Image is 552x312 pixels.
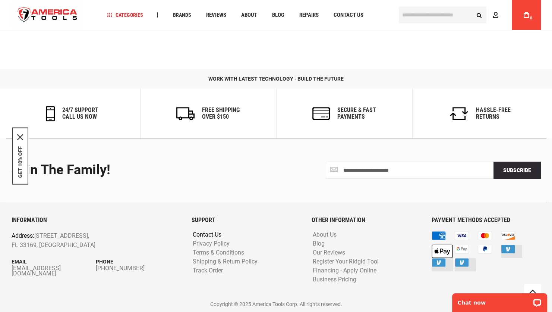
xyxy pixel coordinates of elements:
p: Phone [96,258,180,266]
a: Financing - Apply Online [311,267,378,274]
span: 0 [530,16,532,20]
a: Privacy Policy [191,240,231,247]
a: [EMAIL_ADDRESS][DOMAIN_NAME] [12,266,96,276]
span: Categories [107,12,143,18]
a: Business Pricing [311,276,358,283]
p: [STREET_ADDRESS], FL 33169, [GEOGRAPHIC_DATA] [12,231,147,250]
a: Blog [311,240,327,247]
h6: OTHER INFORMATION [312,217,420,224]
a: Shipping & Return Policy [191,258,259,265]
h6: Free Shipping Over $150 [202,107,240,120]
a: [PHONE_NUMBER] [96,266,180,271]
h6: secure & fast payments [337,107,376,120]
a: Brands [169,10,194,20]
iframe: LiveChat chat widget [447,288,552,312]
p: Copyright © 2025 America Tools Corp. All rights reserved. [12,300,541,308]
a: Our Reviews [311,249,347,256]
a: Contact Us [191,231,223,238]
svg: close icon [17,134,23,140]
a: Register Your Ridgid Tool [311,258,381,265]
span: About [241,12,257,18]
img: America Tools [12,1,84,29]
a: Blog [268,10,287,20]
a: About [237,10,260,20]
h6: SUPPORT [192,217,300,224]
h6: INFORMATION [12,217,180,224]
h6: 24/7 support call us now [62,107,98,120]
p: Email [12,258,96,266]
h6: PAYMENT METHODS ACCEPTED [432,217,540,224]
div: Join the Family! [12,163,271,178]
a: Contact Us [330,10,366,20]
a: Categories [104,10,146,20]
button: Close [17,134,23,140]
span: Subscribe [503,167,531,173]
span: Blog [272,12,284,18]
span: Contact Us [333,12,363,18]
a: Terms & Conditions [191,249,246,256]
button: GET 10% OFF [17,146,23,178]
a: About Us [311,231,338,238]
a: Track Order [191,267,225,274]
a: Repairs [296,10,322,20]
span: Address: [12,232,34,239]
span: Repairs [299,12,318,18]
a: Reviews [202,10,229,20]
span: Brands [173,12,191,18]
span: Reviews [206,12,226,18]
button: Subscribe [493,162,541,179]
a: store logo [12,1,84,29]
button: Search [472,8,486,22]
h6: Hassle-Free Returns [476,107,511,120]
